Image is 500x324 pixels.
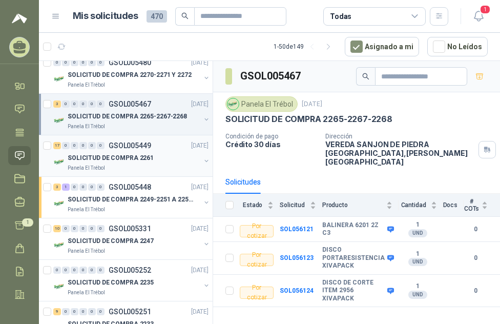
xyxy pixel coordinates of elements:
[53,73,66,85] img: Company Logo
[68,195,195,205] p: SOLICITUD DE COMPRA 2249-2251 A 2256-2258 Y 2262
[68,247,105,255] p: Panela El Trébol
[71,184,78,191] div: 0
[280,254,314,261] a: SOL056123
[227,98,239,110] img: Company Logo
[68,153,154,163] p: SOLICITUD DE COMPRA 2261
[53,184,61,191] div: 3
[109,225,151,232] p: GSOL005331
[408,258,427,266] div: UND
[362,73,369,80] span: search
[88,308,96,315] div: 0
[68,112,187,121] p: SOLICITUD DE COMPRA 2265-2267-2268
[53,100,61,108] div: 3
[62,184,70,191] div: 1
[325,140,474,166] p: VEREDA SANJON DE PIEDRA [GEOGRAPHIC_DATA] , [PERSON_NAME][GEOGRAPHIC_DATA]
[280,201,307,209] span: Solicitud
[97,308,105,315] div: 0
[240,287,274,299] div: Por cotizar
[443,194,464,217] th: Docs
[399,282,437,291] b: 1
[322,246,385,270] b: DISCO PORTARESISTENCIA XIVAPACK
[240,254,274,266] div: Por cotizar
[79,184,87,191] div: 0
[68,236,154,246] p: SOLICITUD DE COMPRA 2247
[53,280,66,293] img: Company Logo
[68,278,154,288] p: SOLICITUD DE COMPRA 2235
[399,201,429,209] span: Cantidad
[53,264,211,297] a: 0 0 0 0 0 0 GSOL005252[DATE] Company LogoSOLICITUD DE COMPRA 2235Panela El Trébol
[469,7,488,26] button: 1
[191,141,209,151] p: [DATE]
[97,100,105,108] div: 0
[71,100,78,108] div: 0
[79,142,87,149] div: 0
[464,198,480,212] span: # COTs
[88,184,96,191] div: 0
[53,156,66,168] img: Company Logo
[330,11,351,22] div: Todas
[280,194,322,217] th: Solicitud
[62,100,70,108] div: 0
[53,225,61,232] div: 10
[408,291,427,299] div: UND
[88,225,96,232] div: 0
[62,308,70,315] div: 0
[62,142,70,149] div: 0
[427,37,488,56] button: No Leídos
[464,194,500,217] th: # COTs
[71,267,78,274] div: 0
[88,59,96,66] div: 0
[181,12,189,19] span: search
[53,142,61,149] div: 17
[225,133,317,140] p: Condición de pago
[225,96,298,112] div: Panela El Trébol
[73,9,138,24] h1: Mis solicitudes
[322,201,384,209] span: Producto
[240,68,302,84] h3: GSOL005467
[225,114,392,125] p: SOLICITUD DE COMPRA 2265-2267-2268
[97,267,105,274] div: 0
[88,267,96,274] div: 0
[79,267,87,274] div: 0
[68,206,105,214] p: Panela El Trébol
[464,286,488,296] b: 0
[68,81,105,89] p: Panela El Trébol
[97,225,105,232] div: 0
[62,267,70,274] div: 0
[22,218,33,227] span: 1
[53,239,66,251] img: Company Logo
[68,164,105,172] p: Panela El Trébol
[62,225,70,232] div: 0
[191,307,209,317] p: [DATE]
[53,59,61,66] div: 0
[68,123,105,131] p: Panela El Trébol
[109,267,151,274] p: GSOL005252
[109,100,151,108] p: GSOL005467
[109,308,151,315] p: GSOL005251
[12,12,27,25] img: Logo peakr
[240,194,280,217] th: Estado
[62,59,70,66] div: 0
[191,183,209,192] p: [DATE]
[53,308,61,315] div: 9
[322,194,399,217] th: Producto
[225,176,261,188] div: Solicitudes
[280,226,314,233] a: SOL056121
[71,59,78,66] div: 0
[109,59,151,66] p: GSOL005480
[325,133,474,140] p: Dirección
[408,229,427,237] div: UND
[68,289,105,297] p: Panela El Trébol
[53,56,211,89] a: 0 0 0 0 0 0 GSOL005480[DATE] Company LogoSOLICITUD DE COMPRA 2270-2271 Y 2272Panela El Trébol
[53,114,66,127] img: Company Logo
[225,140,317,149] p: Crédito 30 días
[53,98,211,131] a: 3 0 0 0 0 0 GSOL005467[DATE] Company LogoSOLICITUD DE COMPRA 2265-2267-2268Panela El Trébol
[79,308,87,315] div: 0
[191,224,209,234] p: [DATE]
[97,184,105,191] div: 0
[53,139,211,172] a: 17 0 0 0 0 0 GSOL005449[DATE] Company LogoSOLICITUD DE COMPRA 2261Panela El Trébol
[79,59,87,66] div: 0
[322,221,385,237] b: BALINERA 6201 2Z C3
